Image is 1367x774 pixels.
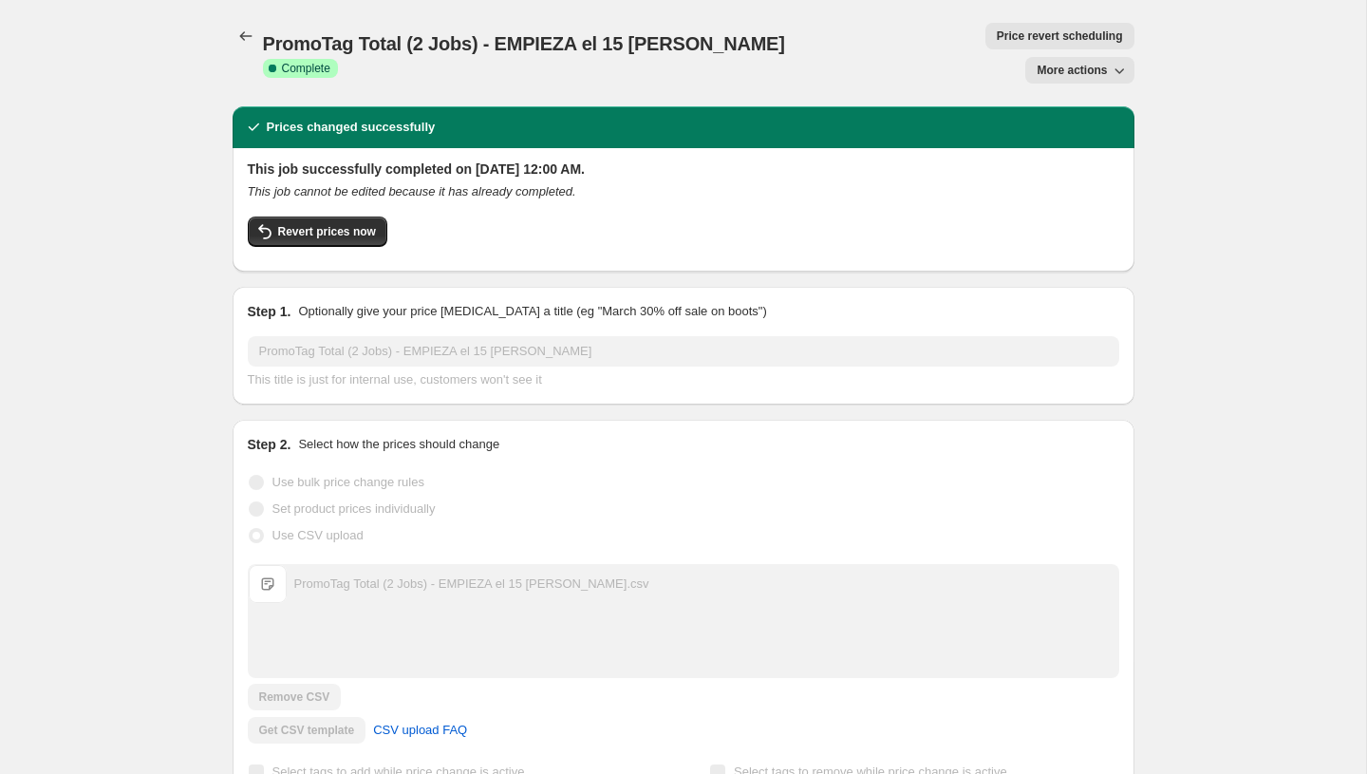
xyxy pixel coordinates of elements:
div: PromoTag Total (2 Jobs) - EMPIEZA el 15 [PERSON_NAME].csv [294,575,649,594]
h2: Step 1. [248,302,291,321]
button: More actions [1025,57,1133,84]
span: More actions [1037,63,1107,78]
button: Price change jobs [233,23,259,49]
p: Optionally give your price [MEDICAL_DATA] a title (eg "March 30% off sale on boots") [298,302,766,321]
button: Revert prices now [248,217,387,247]
span: Price revert scheduling [997,28,1123,44]
span: Use bulk price change rules [272,475,424,489]
p: Select how the prices should change [298,435,499,454]
h2: Step 2. [248,435,291,454]
span: Complete [282,61,330,76]
input: 30% off holiday sale [248,336,1119,367]
span: CSV upload FAQ [373,721,467,740]
i: This job cannot be edited because it has already completed. [248,184,576,198]
h2: This job successfully completed on [DATE] 12:00 AM. [248,160,1119,179]
span: Revert prices now [278,224,376,239]
span: Use CSV upload [272,528,364,542]
h2: Prices changed successfully [267,118,436,137]
span: PromoTag Total (2 Jobs) - EMPIEZA el 15 [PERSON_NAME] [263,33,785,54]
a: CSV upload FAQ [362,715,478,746]
button: Price revert scheduling [985,23,1134,49]
span: This title is just for internal use, customers won't see it [248,372,542,387]
span: Set product prices individually [272,501,436,516]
